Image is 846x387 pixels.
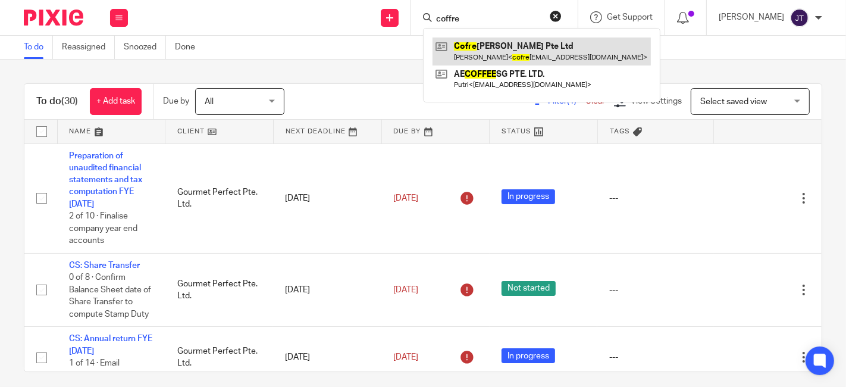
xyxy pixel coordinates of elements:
[393,286,418,294] span: [DATE]
[165,143,274,253] td: Gourmet Perfect Pte. Ltd.
[502,189,555,204] span: In progress
[719,11,784,23] p: [PERSON_NAME]
[69,335,152,355] a: CS: Annual return FYE [DATE]
[124,36,166,59] a: Snoozed
[609,284,701,296] div: ---
[69,359,135,380] span: 1 of 14 · Email reminder to client
[502,348,555,363] span: In progress
[273,253,381,327] td: [DATE]
[90,88,142,115] a: + Add task
[69,273,151,319] span: 0 of 8 · Confirm Balance Sheet date of Share Transfer to compute Stamp Duty
[69,152,142,208] a: Preparation of unaudited financial statements and tax computation FYE [DATE]
[69,261,140,270] a: CS: Share Transfer
[393,353,418,361] span: [DATE]
[607,13,653,21] span: Get Support
[36,95,78,108] h1: To do
[435,14,542,25] input: Search
[393,194,418,202] span: [DATE]
[273,143,381,253] td: [DATE]
[610,128,630,135] span: Tags
[163,95,189,107] p: Due by
[61,96,78,106] span: (30)
[24,10,83,26] img: Pixie
[24,36,53,59] a: To do
[550,10,562,22] button: Clear
[165,253,274,327] td: Gourmet Perfect Pte. Ltd.
[69,212,137,245] span: 2 of 10 · Finalise company year end accounts
[700,98,767,106] span: Select saved view
[609,351,701,363] div: ---
[62,36,115,59] a: Reassigned
[502,281,556,296] span: Not started
[609,192,701,204] div: ---
[790,8,809,27] img: svg%3E
[175,36,204,59] a: Done
[205,98,214,106] span: All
